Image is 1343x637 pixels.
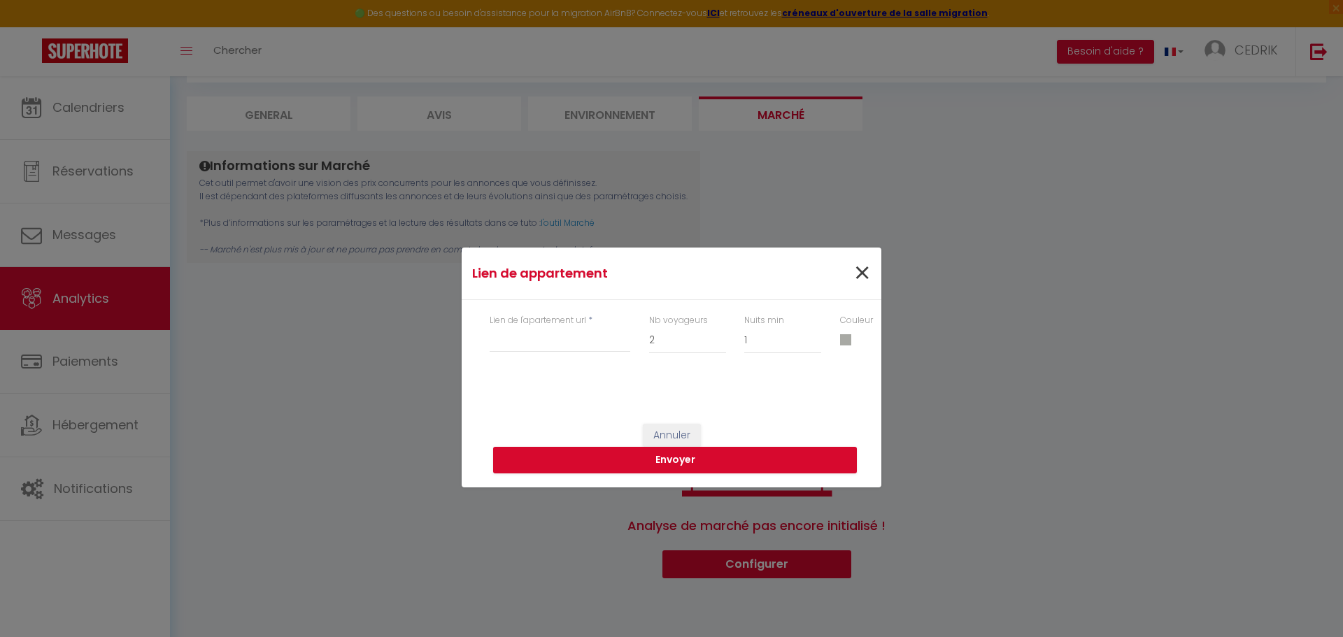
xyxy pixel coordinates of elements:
[472,264,732,283] h4: Lien de appartement
[853,252,871,294] span: ×
[649,314,708,327] label: Nb voyageurs
[493,447,857,473] button: Envoyer
[744,314,784,327] label: Nuits min
[11,6,53,48] button: Ouvrir le widget de chat LiveChat
[853,259,871,289] button: Close
[490,314,586,327] label: Lien de l'apartement url
[643,424,701,448] button: Annuler
[840,314,873,327] label: Couleur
